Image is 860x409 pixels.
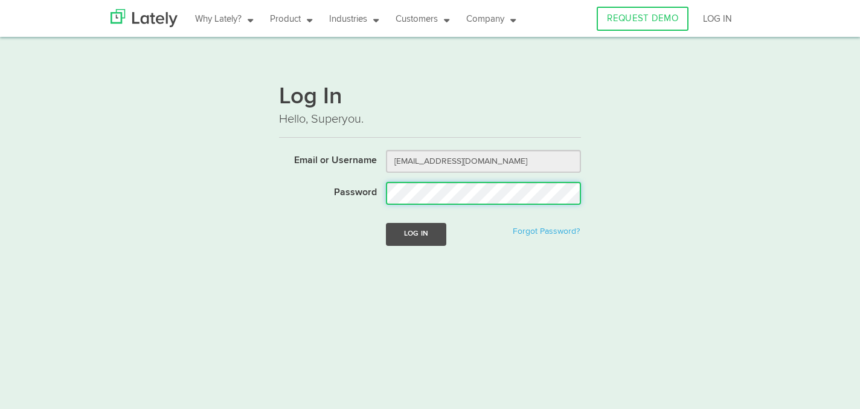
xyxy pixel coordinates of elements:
[513,227,580,236] a: Forgot Password?
[386,150,581,173] input: Email or Username
[279,111,581,128] p: Hello, Superyou.
[270,182,377,200] label: Password
[279,85,581,111] h1: Log In
[111,9,178,27] img: Lately
[270,150,377,168] label: Email or Username
[386,223,446,245] button: Log In
[597,7,688,31] a: REQUEST DEMO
